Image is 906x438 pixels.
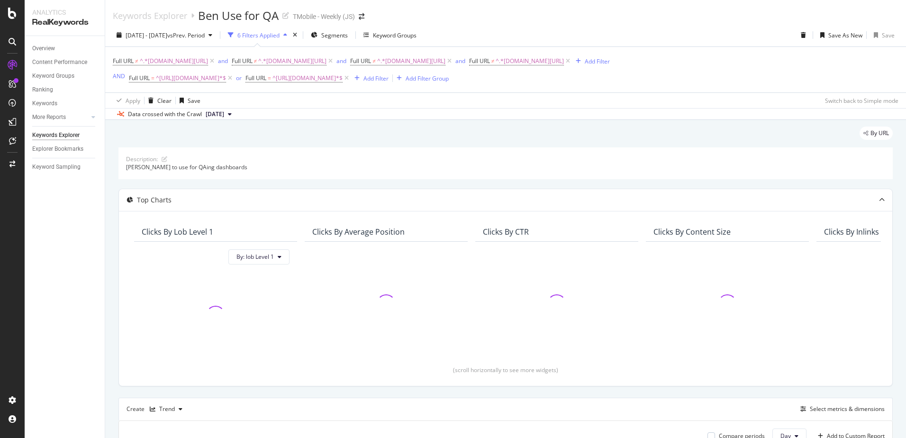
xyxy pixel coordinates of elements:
[32,85,98,95] a: Ranking
[870,130,889,136] span: By URL
[151,74,154,82] span: =
[816,27,862,43] button: Save As New
[126,31,167,39] span: [DATE] - [DATE]
[797,403,885,415] button: Select metrics & dimensions
[32,144,83,154] div: Explorer Bookmarks
[882,31,895,39] div: Save
[129,74,150,82] span: Full URL
[159,406,175,412] div: Trend
[363,74,389,82] div: Add Filter
[483,227,529,237] div: Clicks By CTR
[126,155,158,163] div: Description:
[455,56,465,65] button: and
[32,8,97,17] div: Analytics
[336,57,346,65] div: and
[126,97,140,105] div: Apply
[32,162,81,172] div: Keyword Sampling
[127,401,186,417] div: Create
[167,31,205,39] span: vs Prev. Period
[32,130,98,140] a: Keywords Explorer
[307,27,352,43] button: Segments
[32,44,98,54] a: Overview
[206,110,224,119] span: 2025 Sep. 19th
[135,57,138,65] span: ≠
[321,31,348,39] span: Segments
[113,57,134,65] span: Full URL
[236,253,274,261] span: By: lob Level 1
[377,55,445,68] span: ^.*[DOMAIN_NAME][URL]
[810,405,885,413] div: Select metrics & dimensions
[860,127,893,140] div: legacy label
[572,55,610,67] button: Add Filter
[245,74,266,82] span: Full URL
[32,57,87,67] div: Content Performance
[272,72,343,85] span: ^[URL][DOMAIN_NAME]*$
[236,74,242,82] div: or
[291,30,299,40] div: times
[113,10,187,21] a: Keywords Explorer
[32,44,55,54] div: Overview
[137,195,172,205] div: Top Charts
[232,57,253,65] span: Full URL
[336,56,346,65] button: and
[824,227,879,237] div: Clicks By Inlinks
[406,74,449,82] div: Add Filter Group
[870,27,895,43] button: Save
[455,57,465,65] div: and
[145,93,172,108] button: Clear
[113,27,216,43] button: [DATE] - [DATE]vsPrev. Period
[312,227,405,237] div: Clicks By Average Position
[254,57,257,65] span: ≠
[828,31,862,39] div: Save As New
[393,73,449,84] button: Add Filter Group
[585,57,610,65] div: Add Filter
[32,99,57,109] div: Keywords
[146,401,186,417] button: Trend
[32,112,66,122] div: More Reports
[268,74,271,82] span: =
[373,31,417,39] div: Keyword Groups
[32,71,98,81] a: Keyword Groups
[469,57,490,65] span: Full URL
[32,57,98,67] a: Content Performance
[350,57,371,65] span: Full URL
[32,162,98,172] a: Keyword Sampling
[198,8,279,24] div: Ben Use for QA
[32,112,89,122] a: More Reports
[32,130,80,140] div: Keywords Explorer
[224,27,291,43] button: 6 Filters Applied
[142,227,213,237] div: Clicks By lob Level 1
[113,72,125,81] button: AND
[372,57,376,65] span: ≠
[32,144,98,154] a: Explorer Bookmarks
[236,73,242,82] button: or
[32,71,74,81] div: Keyword Groups
[188,97,200,105] div: Save
[218,57,228,65] div: and
[128,110,202,119] div: Data crossed with the Crawl
[359,13,364,20] div: arrow-right-arrow-left
[491,57,495,65] span: ≠
[825,97,898,105] div: Switch back to Simple mode
[237,31,280,39] div: 6 Filters Applied
[140,55,208,68] span: ^.*[DOMAIN_NAME][URL]
[293,12,355,21] div: TMobile - Weekly (JS)
[202,109,236,120] button: [DATE]
[496,55,564,68] span: ^.*[DOMAIN_NAME][URL]
[176,93,200,108] button: Save
[821,93,898,108] button: Switch back to Simple mode
[130,366,881,374] div: (scroll horizontally to see more widgets)
[218,56,228,65] button: and
[228,249,290,265] button: By: lob Level 1
[258,55,326,68] span: ^.*[DOMAIN_NAME][URL]
[32,99,98,109] a: Keywords
[360,27,420,43] button: Keyword Groups
[32,17,97,28] div: RealKeywords
[156,72,226,85] span: ^[URL][DOMAIN_NAME]*$
[113,72,125,80] div: AND
[351,73,389,84] button: Add Filter
[653,227,731,237] div: Clicks By Content Size
[126,163,885,171] div: [PERSON_NAME] to use for QAing dashboards
[113,93,140,108] button: Apply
